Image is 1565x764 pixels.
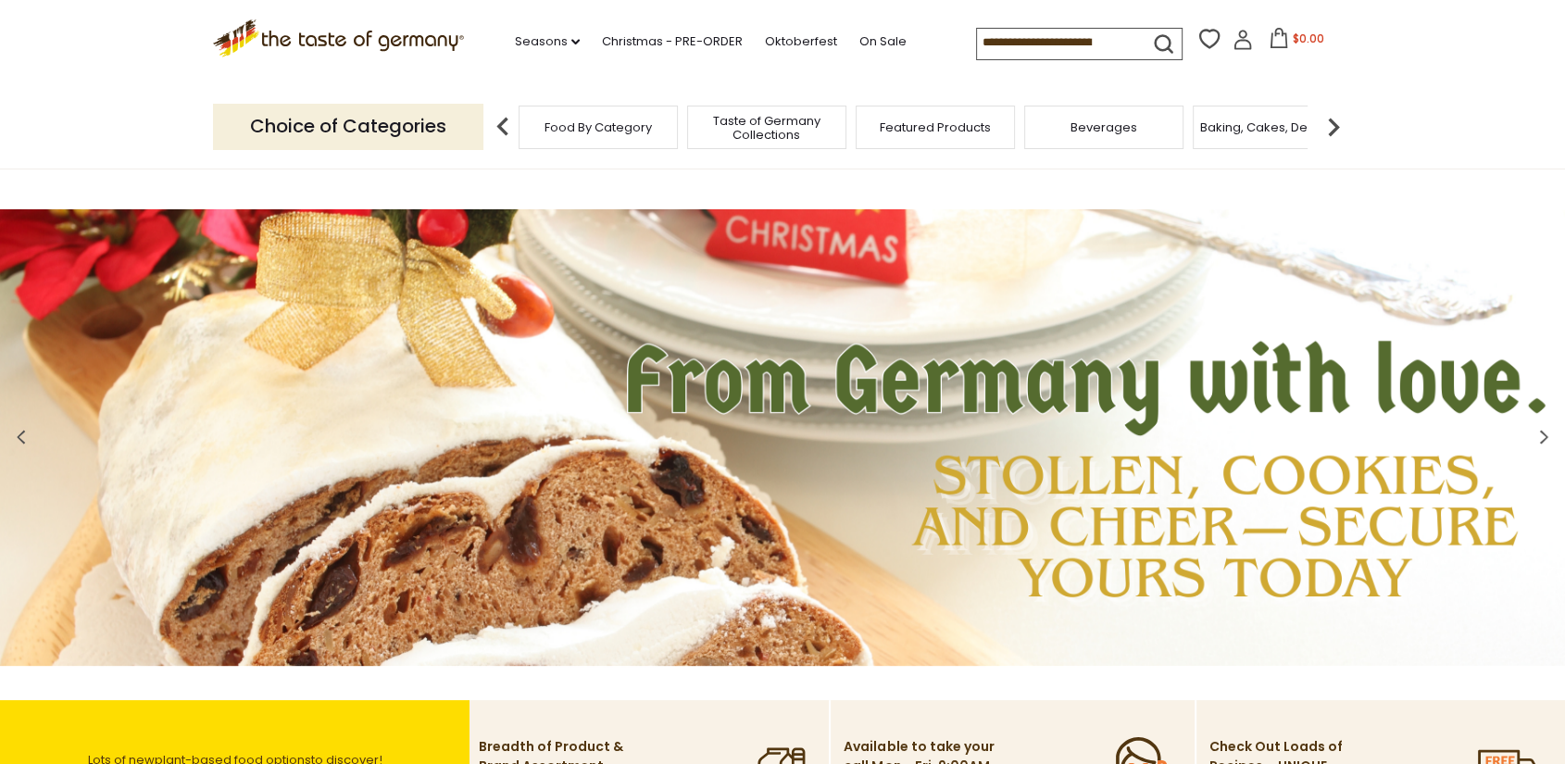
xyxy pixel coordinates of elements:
[1070,120,1137,134] a: Beverages
[213,104,483,149] p: Choice of Categories
[515,31,580,52] a: Seasons
[859,31,907,52] a: On Sale
[765,31,837,52] a: Oktoberfest
[1257,28,1335,56] button: $0.00
[484,108,521,145] img: previous arrow
[1293,31,1324,46] span: $0.00
[1315,108,1352,145] img: next arrow
[693,114,841,142] a: Taste of Germany Collections
[880,120,991,134] a: Featured Products
[1200,120,1344,134] a: Baking, Cakes, Desserts
[602,31,743,52] a: Christmas - PRE-ORDER
[545,120,652,134] a: Food By Category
